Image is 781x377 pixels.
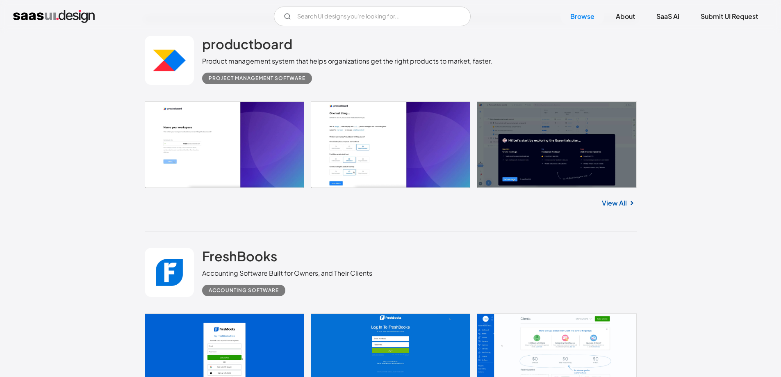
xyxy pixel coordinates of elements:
a: Submit UI Request [691,7,768,25]
a: SaaS Ai [647,7,689,25]
input: Search UI designs you're looking for... [274,7,471,26]
a: FreshBooks [202,248,277,268]
h2: FreshBooks [202,248,277,264]
div: Product management system that helps organizations get the right products to market, faster. [202,56,492,66]
div: Project Management Software [209,73,305,83]
a: View All [602,198,627,208]
a: productboard [202,36,292,56]
a: home [13,10,95,23]
a: Browse [560,7,604,25]
div: Accounting Software Built for Owners, and Their Clients [202,268,372,278]
a: About [606,7,645,25]
div: Accounting Software [209,286,279,295]
form: Email Form [274,7,471,26]
h2: productboard [202,36,292,52]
